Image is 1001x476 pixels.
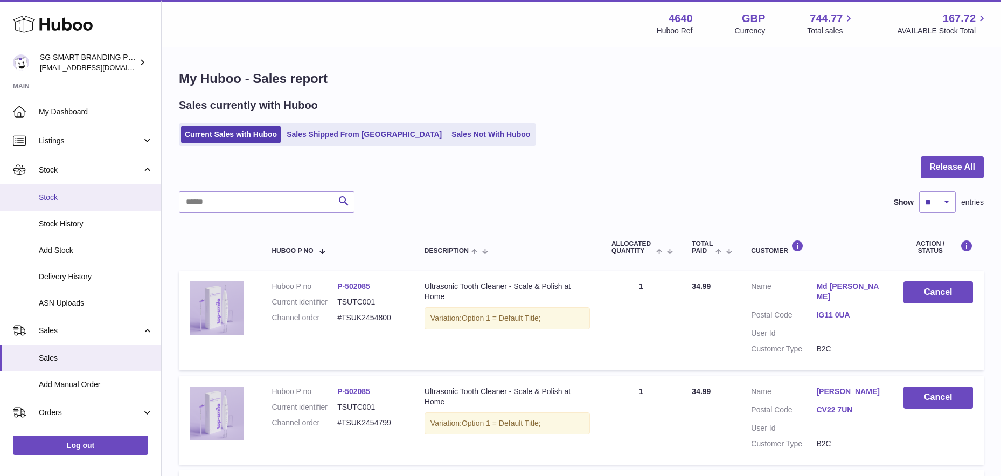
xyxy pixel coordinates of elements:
div: Variation: [425,412,590,434]
dt: Channel order [272,313,337,323]
span: Add Stock [39,245,153,256]
a: Sales Not With Huboo [448,126,534,143]
span: Sales [39,353,153,363]
dt: User Id [751,423,816,433]
span: Total sales [807,26,855,36]
div: Variation: [425,307,590,329]
span: ALLOCATED Quantity [611,240,654,254]
span: entries [961,197,984,208]
img: plaqueremoverforteethbestselleruk5.png [190,281,244,335]
span: Sales [39,326,142,336]
dt: Huboo P no [272,281,337,292]
button: Cancel [903,387,973,409]
span: Delivery History [39,272,153,282]
a: Log out [13,436,148,455]
span: Stock [39,165,142,175]
span: 34.99 [692,387,711,396]
span: Stock History [39,219,153,229]
span: Option 1 = Default Title; [462,314,541,322]
span: 167.72 [943,11,976,26]
div: Huboo Ref [657,26,693,36]
dd: TSUTC001 [337,297,403,307]
span: 744.77 [810,11,843,26]
span: Listings [39,136,142,146]
span: 34.99 [692,282,711,291]
a: Sales Shipped From [GEOGRAPHIC_DATA] [283,126,446,143]
div: Ultrasonic Tooth Cleaner - Scale & Polish at Home [425,387,590,407]
a: P-502085 [337,282,370,291]
div: SG SMART BRANDING PTE. LTD. [40,52,137,73]
span: Option 1 = Default Title; [462,419,541,427]
a: P-502085 [337,387,370,396]
dt: Postal Code [751,405,816,418]
h1: My Huboo - Sales report [179,70,984,87]
dd: #TSUK2454800 [337,313,403,323]
div: Ultrasonic Tooth Cleaner - Scale & Polish at Home [425,281,590,302]
dd: B2C [816,439,881,449]
a: CV22 7UN [816,405,881,415]
dt: Customer Type [751,439,816,449]
strong: GBP [742,11,765,26]
a: Md [PERSON_NAME] [816,281,881,302]
dt: Name [751,387,816,399]
label: Show [894,197,914,208]
img: uktopsmileshipping@gmail.com [13,54,29,71]
a: Current Sales with Huboo [181,126,281,143]
button: Cancel [903,281,973,303]
span: Stock [39,192,153,203]
span: Description [425,247,469,254]
a: [PERSON_NAME] [816,387,881,397]
span: Orders [39,408,142,418]
dd: TSUTC001 [337,402,403,412]
div: Action / Status [903,240,973,254]
td: 1 [601,376,681,465]
span: Huboo P no [272,247,313,254]
span: My Dashboard [39,107,153,117]
span: Total paid [692,240,713,254]
div: Currency [735,26,766,36]
dt: Customer Type [751,344,816,354]
a: 744.77 Total sales [807,11,855,36]
dt: Current identifier [272,402,337,412]
span: ASN Uploads [39,298,153,308]
dd: B2C [816,344,881,354]
a: 167.72 AVAILABLE Stock Total [897,11,988,36]
button: Release All [921,156,984,178]
dt: Current identifier [272,297,337,307]
dt: Postal Code [751,310,816,323]
h2: Sales currently with Huboo [179,98,318,113]
td: 1 [601,271,681,370]
div: Customer [751,240,881,254]
dd: #TSUK2454799 [337,418,403,428]
img: plaqueremoverforteethbestselleruk5.png [190,387,244,440]
span: AVAILABLE Stock Total [897,26,988,36]
span: Add Manual Order [39,380,153,390]
a: IG11 0UA [816,310,881,320]
strong: 4640 [669,11,693,26]
dt: Huboo P no [272,387,337,397]
span: [EMAIL_ADDRESS][DOMAIN_NAME] [40,63,158,72]
dt: Name [751,281,816,305]
dt: User Id [751,328,816,339]
dt: Channel order [272,418,337,428]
